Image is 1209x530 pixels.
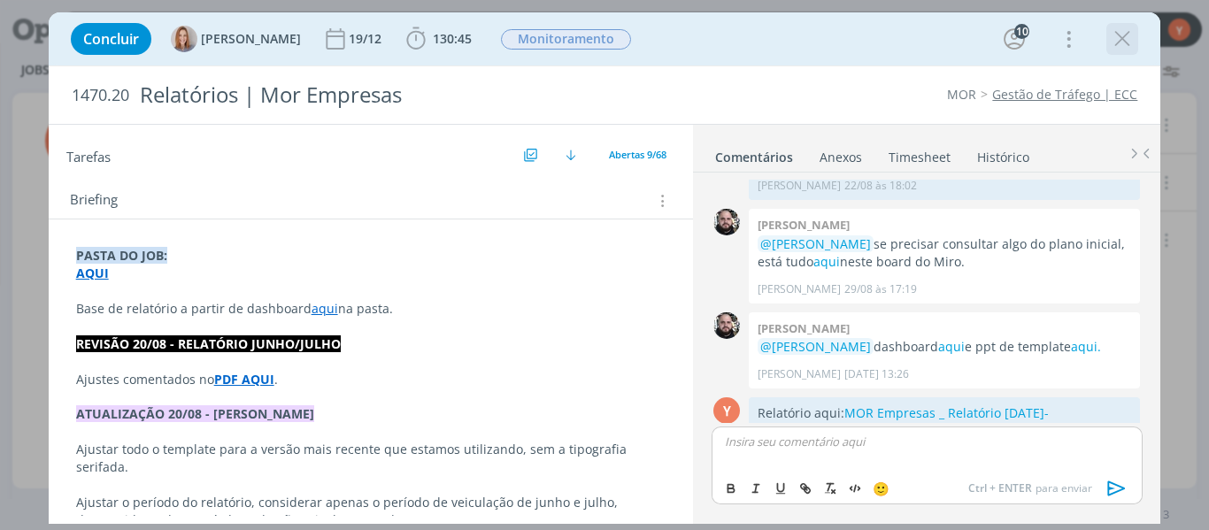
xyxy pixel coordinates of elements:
[66,144,111,165] span: Tarefas
[76,494,666,529] p: Ajustar o período do relatório, considerar apenas o período de veiculação de junho e julho, desco...
[433,30,472,47] span: 130:45
[758,281,841,297] p: [PERSON_NAME]
[1071,338,1101,355] a: aqui.
[349,33,385,45] div: 19/12
[844,281,917,297] span: 29/08 às 17:19
[758,338,1131,356] p: dashboard e ppt de template
[758,320,850,336] b: [PERSON_NAME]
[758,404,1131,441] p: Relatório aqui:
[76,300,666,318] p: Base de relatório a partir de dashboard na pasta.
[873,480,889,497] span: 🙂
[713,209,740,235] img: G
[133,73,686,117] div: Relatórios | Mor Empresas
[714,141,794,166] a: Comentários
[171,26,197,52] img: A
[758,178,841,194] p: [PERSON_NAME]
[868,478,893,499] button: 🙂
[813,253,840,270] a: aqui
[758,235,1131,272] p: se precisar consultar algo do plano inicial, está tudo neste board do Miro.
[820,149,862,166] div: Anexos
[758,366,841,382] p: [PERSON_NAME]
[76,247,167,264] strong: PASTA DO JOB:
[968,480,1092,496] span: para enviar
[713,397,740,424] div: Y
[992,86,1137,103] a: Gestão de Tráfego | ECC
[938,338,965,355] a: aqui
[76,371,666,388] p: Ajustes comentados no .
[844,178,917,194] span: 22/08 às 18:02
[758,404,1049,439] a: MOR Empresas _ Relatório [DATE]-AGO_2025.pptx
[76,335,341,352] strong: REVISÃO 20/08 - RELATÓRIO JUNHO/JULHO
[947,86,976,103] a: MOR
[83,32,139,46] span: Concluir
[76,265,109,281] a: AQUI
[976,141,1030,166] a: Histórico
[201,33,301,45] span: [PERSON_NAME]
[214,371,274,388] a: PDF AQUI
[76,441,666,476] p: Ajustar todo o template para a versão mais recente que estamos utilizando, sem a tipografia serif...
[76,405,314,422] strong: ATUALIZAÇÃO 20/08 - [PERSON_NAME]
[402,25,476,53] button: 130:45
[968,480,1036,496] span: Ctrl + ENTER
[758,217,850,233] b: [PERSON_NAME]
[609,148,666,161] span: Abertas 9/68
[49,12,1161,524] div: dialog
[500,28,632,50] button: Monitoramento
[713,312,740,339] img: G
[171,26,301,52] button: A[PERSON_NAME]
[71,23,151,55] button: Concluir
[70,189,118,212] span: Briefing
[72,86,129,105] span: 1470.20
[760,235,871,252] span: @[PERSON_NAME]
[760,338,871,355] span: @[PERSON_NAME]
[501,29,631,50] span: Monitoramento
[1000,25,1028,53] button: 10
[888,141,951,166] a: Timesheet
[312,300,338,317] a: aqui
[1014,24,1029,39] div: 10
[844,366,909,382] span: [DATE] 13:26
[566,150,576,160] img: arrow-down.svg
